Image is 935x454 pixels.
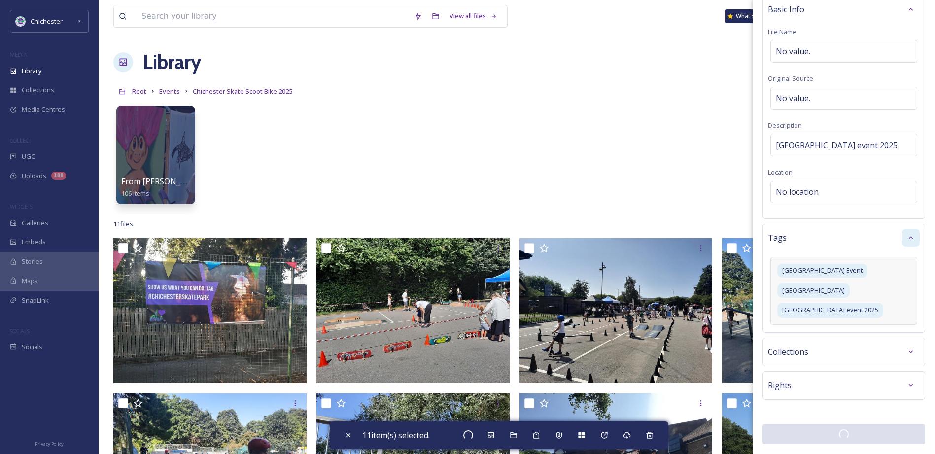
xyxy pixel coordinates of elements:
[768,232,787,244] span: Tags
[768,346,808,358] span: Collections
[768,168,793,177] span: Location
[22,66,41,76] span: Library
[776,186,819,198] span: No location
[35,437,64,449] a: Privacy Policy
[137,5,409,27] input: Search your library
[22,296,49,305] span: SnapLink
[22,257,43,266] span: Stories
[113,238,307,383] img: skatepark banner.jpg
[193,87,292,96] span: Chichester Skate Scoot Bike 2025
[10,327,30,335] span: SOCIALS
[22,171,46,181] span: Uploads
[113,219,133,228] span: 11 file s
[519,238,713,383] img: scooters car park.jpg
[768,3,804,15] span: Basic Info
[22,105,65,114] span: Media Centres
[51,172,66,180] div: 188
[10,137,31,144] span: COLLECT
[143,47,201,77] a: Library
[768,27,796,36] span: File Name
[722,238,915,383] img: Scoot train2.jpg
[768,74,813,83] span: Original Source
[121,176,206,187] span: From [PERSON_NAME]
[22,152,35,161] span: UGC
[362,430,430,441] span: 11 item(s) selected.
[159,87,180,96] span: Events
[10,203,33,210] span: WIDGETS
[121,189,149,198] span: 106 items
[31,17,63,26] span: Chichester
[22,85,54,95] span: Collections
[776,92,810,104] span: No value.
[782,305,878,315] span: [GEOGRAPHIC_DATA] event 2025
[10,51,27,58] span: MEDIA
[16,16,26,26] img: Logo_of_Chichester_District_Council.png
[782,266,863,275] span: [GEOGRAPHIC_DATA] Event
[776,139,898,151] span: [GEOGRAPHIC_DATA] event 2025
[445,6,502,26] a: View all files
[768,379,792,391] span: Rights
[768,121,802,130] span: Description
[22,237,46,247] span: Embeds
[22,276,38,286] span: Maps
[193,85,292,97] a: Chichester Skate Scoot Bike 2025
[121,177,206,198] a: From [PERSON_NAME]106 items
[132,87,146,96] span: Root
[22,218,48,227] span: Galleries
[725,9,774,23] a: What's New
[132,85,146,97] a: Root
[159,85,180,97] a: Events
[782,286,845,295] span: [GEOGRAPHIC_DATA]
[35,441,64,447] span: Privacy Policy
[776,45,810,57] span: No value.
[316,238,510,383] img: skateboard coaching.jpg
[22,342,42,352] span: Socials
